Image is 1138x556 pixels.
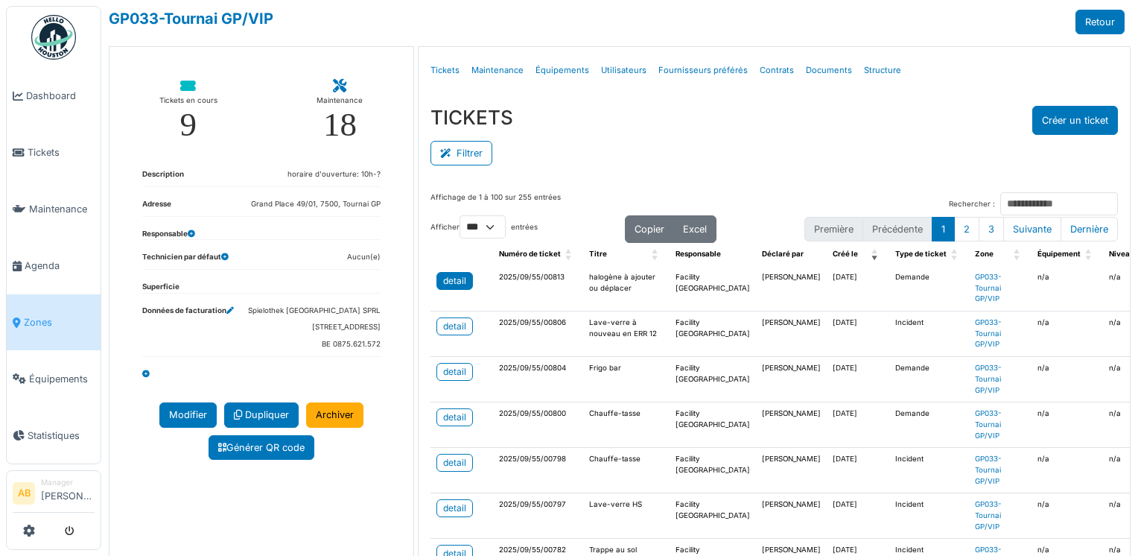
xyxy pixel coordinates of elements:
[858,53,907,88] a: Structure
[443,502,466,515] div: detail
[142,229,195,240] dt: Responsable
[583,266,670,312] td: halogène à ajouter ou déplacer
[7,124,101,181] a: Tickets
[889,448,969,493] td: Incident
[347,252,381,263] dd: Aucun(e)
[670,402,756,448] td: Facility [GEOGRAPHIC_DATA]
[28,429,95,443] span: Statistiques
[26,89,95,103] span: Dashboard
[248,339,381,350] dd: BE 0875.621.572
[889,493,969,539] td: Incident
[583,493,670,539] td: Lave-verre HS
[804,217,1118,241] nav: pagination
[13,477,95,513] a: AB Manager[PERSON_NAME]
[583,357,670,402] td: Frigo bar
[889,357,969,402] td: Demande
[1014,243,1023,266] span: Zone: Activate to sort
[425,53,465,88] a: Tickets
[443,365,466,379] div: detail
[460,215,506,238] select: Afficherentrées
[589,250,607,258] span: Titre
[179,108,197,142] div: 9
[670,448,756,493] td: Facility [GEOGRAPHIC_DATA]
[493,357,583,402] td: 2025/09/55/00804
[975,318,1002,348] a: GP033-Tournai GP/VIP
[159,93,217,108] div: Tickets en cours
[305,68,375,154] a: Maintenance 18
[24,315,95,329] span: Zones
[683,224,707,235] span: Excel
[756,493,827,539] td: [PERSON_NAME]
[583,402,670,448] td: Chauffe-tasse
[1031,493,1103,539] td: n/a
[109,10,273,28] a: GP033-Tournai GP/VIP
[29,202,95,216] span: Maintenance
[975,364,1002,394] a: GP033-Tournai GP/VIP
[7,350,101,407] a: Équipements
[583,312,670,357] td: Lave-verre à nouveau en ERR 12
[895,250,947,258] span: Type de ticket
[975,250,994,258] span: Zone
[7,407,101,464] a: Statistiques
[670,493,756,539] td: Facility [GEOGRAPHIC_DATA]
[889,266,969,312] td: Demande
[1031,402,1103,448] td: n/a
[323,108,357,142] div: 18
[670,357,756,402] td: Facility [GEOGRAPHIC_DATA]
[465,53,530,88] a: Maintenance
[31,15,76,60] img: Badge_color-CXgf-gQk.svg
[142,199,171,216] dt: Adresse
[493,493,583,539] td: 2025/09/55/00797
[625,215,674,243] button: Copier
[676,250,721,258] span: Responsable
[430,192,561,215] div: Affichage de 1 à 100 sur 255 entrées
[209,435,314,460] a: Générer QR code
[565,243,574,266] span: Numéro de ticket: Activate to sort
[493,312,583,357] td: 2025/09/55/00806
[436,318,473,335] a: detail
[493,448,583,493] td: 2025/09/55/00798
[493,402,583,448] td: 2025/09/55/00800
[670,312,756,357] td: Facility [GEOGRAPHIC_DATA]
[530,53,595,88] a: Équipements
[430,106,513,129] h3: TICKETS
[754,53,800,88] a: Contrats
[652,243,661,266] span: Titre: Activate to sort
[251,199,381,210] dd: Grand Place 49/01, 7500, Tournai GP
[833,250,858,258] span: Créé le
[756,312,827,357] td: [PERSON_NAME]
[248,306,381,317] dd: Spielothek [GEOGRAPHIC_DATA] SPRL
[25,259,95,273] span: Agenda
[306,402,363,427] a: Archiver
[652,53,754,88] a: Fournisseurs préférés
[827,266,889,312] td: [DATE]
[1003,217,1061,241] button: Next
[595,53,652,88] a: Utilisateurs
[1061,217,1118,241] button: Last
[1031,448,1103,493] td: n/a
[1037,250,1081,258] span: Équipement
[443,320,466,333] div: detail
[436,363,473,381] a: detail
[7,181,101,238] a: Maintenance
[949,199,995,210] label: Rechercher :
[430,215,538,238] label: Afficher entrées
[1031,312,1103,357] td: n/a
[1075,10,1125,34] a: Retour
[673,215,716,243] button: Excel
[436,272,473,290] a: detail
[317,93,363,108] div: Maintenance
[142,306,234,356] dt: Données de facturation
[827,493,889,539] td: [DATE]
[932,217,955,241] button: 1
[436,499,473,517] a: detail
[142,169,184,186] dt: Description
[443,274,466,288] div: detail
[147,68,229,154] a: Tickets en cours 9
[443,411,466,424] div: detail
[975,273,1002,303] a: GP033-Tournai GP/VIP
[493,266,583,312] td: 2025/09/55/00813
[762,250,804,258] span: Déclaré par
[1031,266,1103,312] td: n/a
[1032,106,1118,135] button: Créer un ticket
